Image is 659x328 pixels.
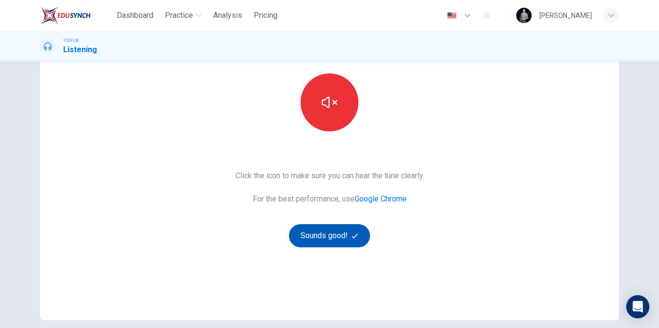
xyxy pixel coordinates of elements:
[235,170,424,182] span: Click the icon to make sure you can hear the tune clearly.
[63,44,97,56] h1: Listening
[213,10,242,21] span: Analysis
[209,7,246,24] button: Analysis
[355,194,407,203] a: Google Chrome
[40,6,91,25] img: EduSynch logo
[113,7,157,24] button: Dashboard
[250,7,281,24] button: Pricing
[161,7,206,24] button: Practice
[254,10,277,21] span: Pricing
[446,12,458,19] img: en
[165,10,193,21] span: Practice
[117,10,153,21] span: Dashboard
[63,37,79,44] span: TOEFL®
[235,193,424,205] span: For the best performance, use
[289,224,370,247] button: Sounds good!
[516,8,532,23] img: Profile picture
[626,295,649,318] div: Open Intercom Messenger
[40,6,113,25] a: EduSynch logo
[539,10,592,21] div: [PERSON_NAME]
